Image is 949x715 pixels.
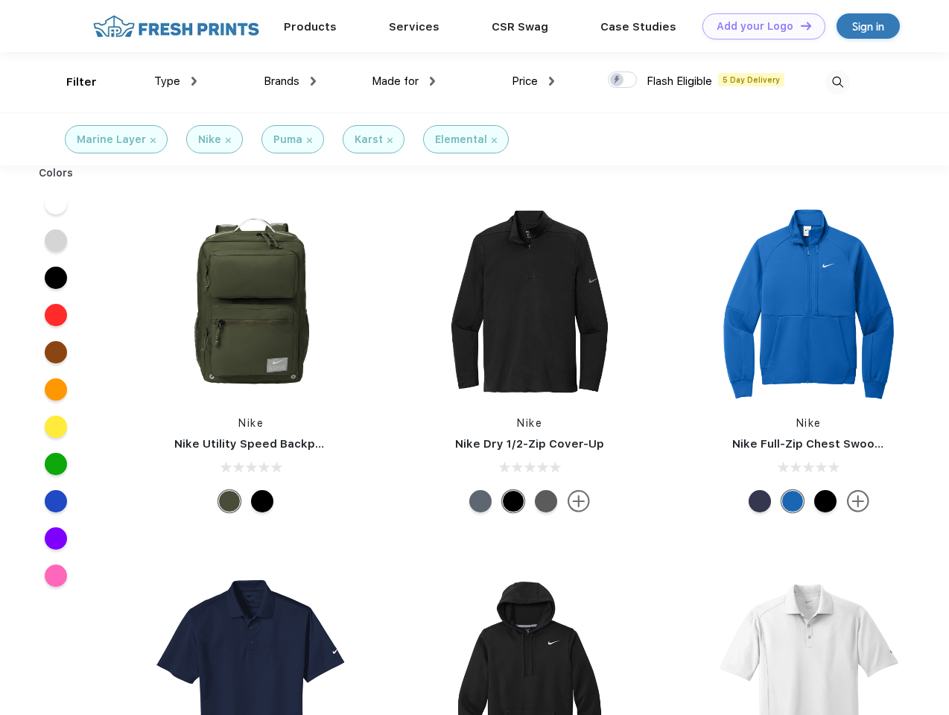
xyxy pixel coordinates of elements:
a: Nike Dry 1/2-Zip Cover-Up [455,437,604,451]
img: dropdown.png [549,77,554,86]
div: Black [502,490,524,512]
span: Brands [264,74,299,88]
div: Sign in [852,18,884,35]
div: Royal [781,490,804,512]
a: Nike Full-Zip Chest Swoosh Jacket [732,437,930,451]
img: filter_cancel.svg [150,138,156,143]
img: more.svg [568,490,590,512]
span: Price [512,74,538,88]
div: Nike [198,132,221,147]
img: filter_cancel.svg [492,138,497,143]
div: Black Heather [535,490,557,512]
div: Puma [273,132,302,147]
a: Nike [796,417,822,429]
img: filter_cancel.svg [387,138,393,143]
div: Black [814,490,837,512]
div: Cargo Khaki [218,490,241,512]
img: func=resize&h=266 [152,203,350,401]
img: dropdown.png [311,77,316,86]
div: Marine Layer [77,132,146,147]
span: Flash Eligible [647,74,712,88]
img: desktop_search.svg [825,70,850,95]
div: Add your Logo [717,20,793,33]
img: func=resize&h=266 [431,203,629,401]
img: DT [801,22,811,30]
a: Sign in [837,13,900,39]
div: Navy Heather [469,490,492,512]
div: Colors [28,165,85,181]
div: Elemental [435,132,487,147]
img: filter_cancel.svg [226,138,231,143]
a: Nike [517,417,542,429]
div: Filter [66,74,97,91]
img: fo%20logo%202.webp [89,13,264,39]
span: Type [154,74,180,88]
img: more.svg [847,490,869,512]
img: dropdown.png [430,77,435,86]
a: Nike Utility Speed Backpack [174,437,335,451]
img: dropdown.png [191,77,197,86]
img: func=resize&h=266 [710,203,908,401]
span: 5 Day Delivery [718,73,784,86]
img: filter_cancel.svg [307,138,312,143]
div: Midnight Navy [749,490,771,512]
a: Products [284,20,337,34]
div: Karst [355,132,383,147]
a: CSR Swag [492,20,548,34]
a: Nike [238,417,264,429]
a: Services [389,20,439,34]
span: Made for [372,74,419,88]
div: Black [251,490,273,512]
